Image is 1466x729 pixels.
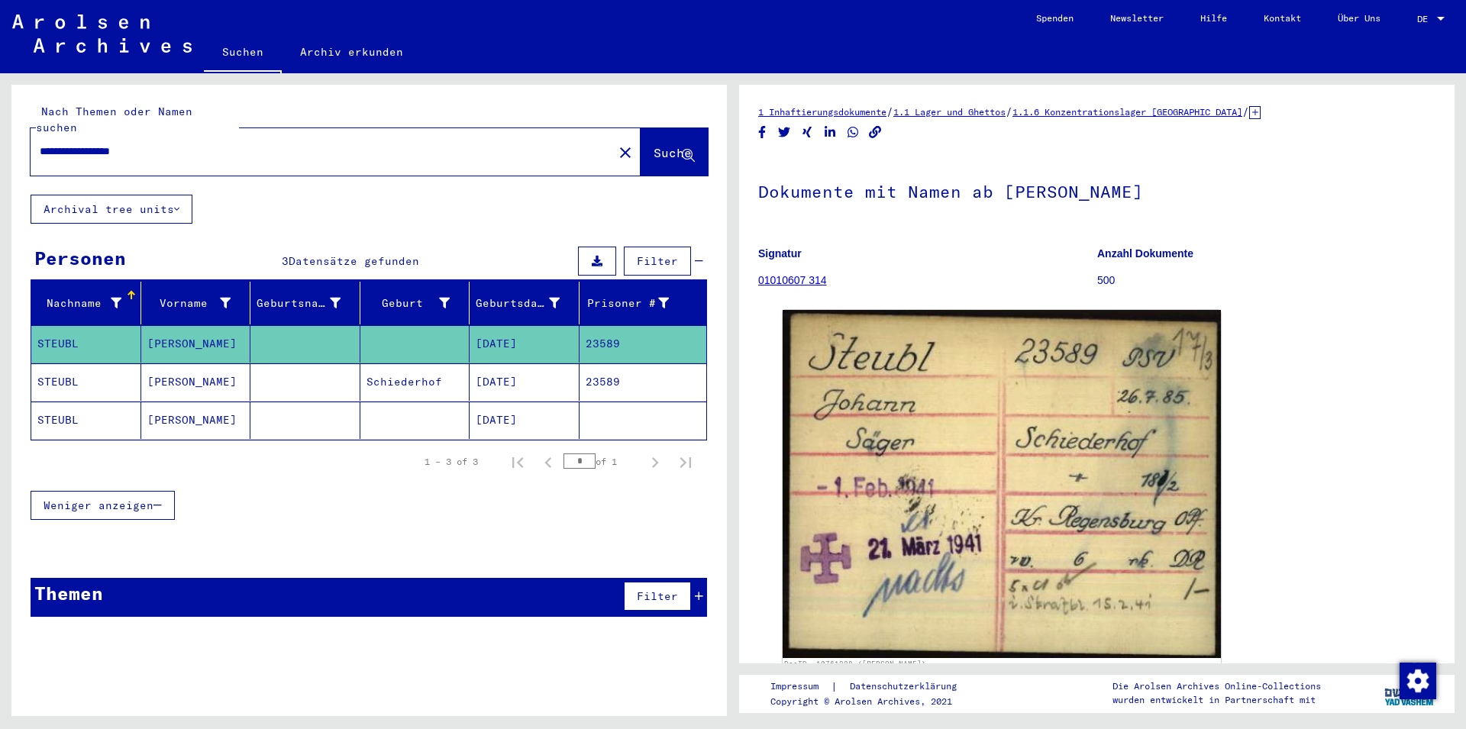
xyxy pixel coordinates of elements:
[476,291,579,315] div: Geburtsdatum
[586,291,689,315] div: Prisoner #
[886,105,893,118] span: /
[476,295,560,311] div: Geburtsdatum
[1242,105,1249,118] span: /
[758,156,1435,224] h1: Dokumente mit Namen ab [PERSON_NAME]
[580,282,707,324] mat-header-cell: Prisoner #
[1012,106,1242,118] a: 1.1.6 Konzentrationslager [GEOGRAPHIC_DATA]
[1097,247,1193,260] b: Anzahl Dokumente
[784,660,926,668] a: DocID: 10761228 ([PERSON_NAME])
[1381,674,1439,712] img: yv_logo.png
[470,363,580,401] mat-cell: [DATE]
[586,295,670,311] div: Prisoner #
[425,455,478,469] div: 1 – 3 of 3
[533,447,563,477] button: Previous page
[31,325,141,363] mat-cell: STEUBL
[758,274,827,286] a: 01010607 314
[758,247,802,260] b: Signatur
[1112,679,1321,693] p: Die Arolsen Archives Online-Collections
[1097,273,1435,289] p: 500
[799,123,815,142] button: Share on Xing
[770,695,975,708] p: Copyright © Arolsen Archives, 2021
[641,128,708,176] button: Suche
[141,402,251,439] mat-cell: [PERSON_NAME]
[37,291,140,315] div: Nachname
[141,282,251,324] mat-header-cell: Vorname
[640,447,670,477] button: Next page
[257,291,360,315] div: Geburtsname
[1400,663,1436,699] img: Zustimmung ändern
[770,679,975,695] div: |
[366,291,470,315] div: Geburt‏
[470,402,580,439] mat-cell: [DATE]
[147,291,250,315] div: Vorname
[141,325,251,363] mat-cell: [PERSON_NAME]
[770,679,831,695] a: Impressum
[1006,105,1012,118] span: /
[470,282,580,324] mat-header-cell: Geburtsdatum
[289,254,419,268] span: Datensätze gefunden
[12,15,192,53] img: Arolsen_neg.svg
[282,34,421,70] a: Archiv erkunden
[777,123,793,142] button: Share on Twitter
[31,195,192,224] button: Archival tree units
[624,247,691,276] button: Filter
[36,105,192,134] mat-label: Nach Themen oder Namen suchen
[1417,14,1434,24] span: DE
[845,123,861,142] button: Share on WhatsApp
[147,295,231,311] div: Vorname
[758,106,886,118] a: 1 Inhaftierungsdokumente
[34,579,103,607] div: Themen
[610,137,641,167] button: Clear
[754,123,770,142] button: Share on Facebook
[470,325,580,363] mat-cell: [DATE]
[257,295,341,311] div: Geburtsname
[580,363,707,401] mat-cell: 23589
[366,295,450,311] div: Geburt‏
[616,144,635,162] mat-icon: close
[637,254,678,268] span: Filter
[867,123,883,142] button: Copy link
[838,679,975,695] a: Datenschutzerklärung
[563,454,640,469] div: of 1
[31,363,141,401] mat-cell: STEUBL
[250,282,360,324] mat-header-cell: Geburtsname
[624,582,691,611] button: Filter
[822,123,838,142] button: Share on LinkedIn
[37,295,121,311] div: Nachname
[1112,693,1321,707] p: wurden entwickelt in Partnerschaft mit
[670,447,701,477] button: Last page
[31,402,141,439] mat-cell: STEUBL
[31,491,175,520] button: Weniger anzeigen
[34,244,126,272] div: Personen
[360,282,470,324] mat-header-cell: Geburt‏
[893,106,1006,118] a: 1.1 Lager und Ghettos
[141,363,251,401] mat-cell: [PERSON_NAME]
[654,145,692,160] span: Suche
[282,254,289,268] span: 3
[204,34,282,73] a: Suchen
[580,325,707,363] mat-cell: 23589
[502,447,533,477] button: First page
[44,498,153,512] span: Weniger anzeigen
[31,282,141,324] mat-header-cell: Nachname
[360,363,470,401] mat-cell: Schiederhof
[637,589,678,603] span: Filter
[783,310,1221,658] img: 001.jpg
